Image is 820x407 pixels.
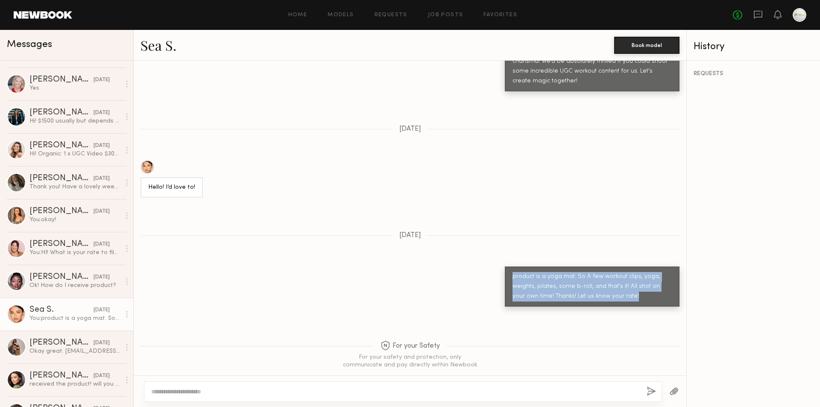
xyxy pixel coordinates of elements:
[29,141,94,150] div: [PERSON_NAME]
[29,314,120,322] div: You: product is a yoga mat. So A few workout clips, yoga, weights, pilates, some b-roll, and that...
[399,126,421,133] span: [DATE]
[29,306,94,314] div: Sea S.
[29,240,94,249] div: [PERSON_NAME]
[94,208,110,216] div: [DATE]
[614,37,679,54] button: Book model
[148,183,195,193] div: Hello! I’d love to!
[614,41,679,48] a: Book model
[375,12,407,18] a: Requests
[141,36,176,54] a: Sea S.
[94,76,110,84] div: [DATE]
[94,273,110,281] div: [DATE]
[29,183,120,191] div: Thank you! Have a lovely weekend!
[29,216,120,224] div: You: okay!
[7,40,52,50] span: Messages
[342,354,478,369] div: For your safety and protection, only communicate and pay directly within Newbook
[29,380,120,388] div: received the product! will you please send the booking request :)
[94,175,110,183] div: [DATE]
[29,207,94,216] div: [PERSON_NAME]
[399,232,421,239] span: [DATE]
[29,273,94,281] div: [PERSON_NAME]
[29,281,120,290] div: Ok! How do I receive product?
[512,47,672,86] div: we're totally blown away by your amazing vibe and charisma! We’d be absolutely thrilled if you co...
[694,71,813,77] div: REQUESTS
[288,12,307,18] a: Home
[94,109,110,117] div: [DATE]
[94,339,110,347] div: [DATE]
[328,12,354,18] a: Models
[94,372,110,380] div: [DATE]
[29,150,120,158] div: Hi! Organic: 1 x UGC Video $300 3 x UGC Videos $700 5 x UGC Videos $900 Ad style: 1 x UGC Video $...
[512,272,672,302] div: product is a yoga mat. So A few workout clips, yoga, weights, pilates, some b-roll, and that's it...
[29,174,94,183] div: [PERSON_NAME]
[94,240,110,249] div: [DATE]
[29,84,120,92] div: Yes
[428,12,463,18] a: Job Posts
[29,347,120,355] div: Okay great. [EMAIL_ADDRESS][DOMAIN_NAME] [PHONE_NUMBER] [STREET_ADDRESS] If you guys have any sam...
[94,142,110,150] div: [DATE]
[694,42,813,52] div: History
[29,372,94,380] div: [PERSON_NAME]
[29,249,120,257] div: You: HI! What is your rate to film UGC video for us for a fitness product?
[29,108,94,117] div: [PERSON_NAME]
[483,12,517,18] a: Favorites
[29,117,120,125] div: Hi! $1500 usually but depends on what you’re looking for and how many edits.
[29,339,94,347] div: [PERSON_NAME]
[381,341,440,351] span: For your Safety
[94,306,110,314] div: [DATE]
[29,76,94,84] div: [PERSON_NAME]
